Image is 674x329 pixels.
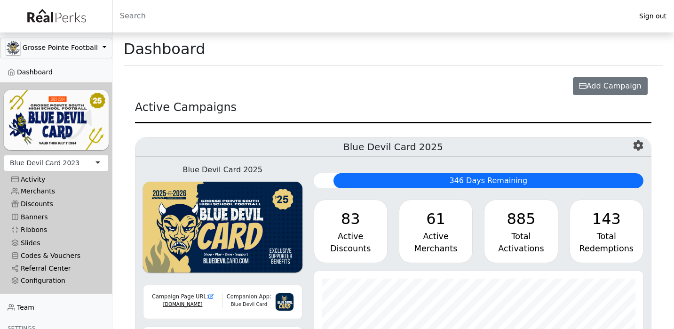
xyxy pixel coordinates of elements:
a: Referral Center [4,262,109,275]
div: Configuration [11,277,101,285]
div: Activity [11,176,101,184]
div: Blue Devil Card [222,301,275,308]
a: 83 Active Discounts [314,200,388,263]
div: Activations [492,242,550,255]
div: Total [578,230,635,242]
div: 61 [407,208,465,230]
h1: Dashboard [124,40,206,58]
button: Add Campaign [573,77,648,95]
div: 346 Days Remaining [333,173,644,188]
img: real_perks_logo-01.svg [22,6,90,27]
div: Companion App: [222,293,275,301]
a: Merchants [4,185,109,198]
img: WvZzOez5OCqmO91hHZfJL7W2tJ07LbGMjwPPNJwI.png [143,182,302,273]
img: 3g6IGvkLNUf97zVHvl5PqY3f2myTnJRpqDk2mpnC.png [275,293,293,311]
div: Active [322,230,380,242]
div: Total [492,230,550,242]
a: Slides [4,236,109,249]
a: 143 Total Redemptions [570,200,643,263]
input: Search [112,5,632,27]
a: [DOMAIN_NAME] [163,302,203,307]
div: Blue Devil Card 2025 [143,164,302,176]
a: 885 Total Activations [484,200,558,263]
div: Blue Devil Card 2023 [10,158,79,168]
div: 143 [578,208,635,230]
div: Active [407,230,465,242]
h5: Blue Devil Card 2025 [135,137,651,157]
div: 83 [322,208,380,230]
div: Redemptions [578,242,635,255]
a: Codes & Vouchers [4,249,109,262]
img: YNIl3DAlDelxGQFo2L2ARBV2s5QDnXUOFwQF9zvk.png [4,90,109,150]
div: Active Campaigns [135,99,651,123]
img: GAa1zriJJmkmu1qRtUwg8x1nQwzlKm3DoqW9UgYl.jpg [6,41,20,55]
div: Merchants [407,242,465,255]
div: 885 [492,208,550,230]
div: Campaign Page URL: [149,293,216,301]
a: Sign out [632,10,674,23]
a: 61 Active Merchants [399,200,473,263]
a: Ribbons [4,224,109,236]
a: Discounts [4,198,109,210]
a: Banners [4,211,109,224]
div: Discounts [322,242,380,255]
